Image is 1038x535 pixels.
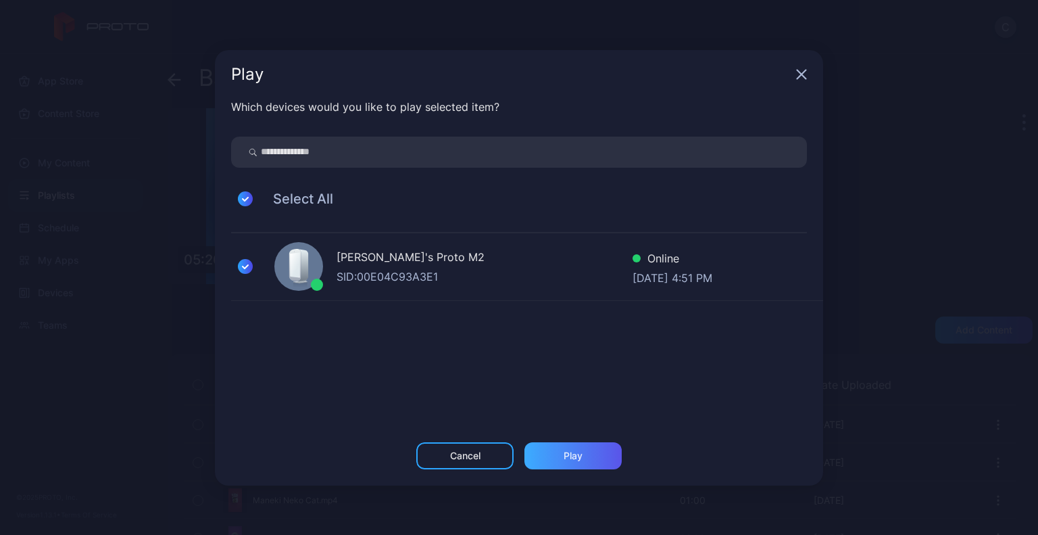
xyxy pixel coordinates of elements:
div: Which devices would you like to play selected item? [231,99,807,115]
span: Select All [259,191,333,207]
div: Online [633,250,712,270]
div: Cancel [450,450,480,461]
div: SID: 00E04C93A3E1 [337,269,633,285]
button: Cancel [416,442,514,469]
div: [DATE] 4:51 PM [633,270,712,283]
div: Play [564,450,583,461]
div: [PERSON_NAME]'s Proto M2 [337,249,633,269]
button: Play [524,442,622,469]
div: Play [231,66,791,83]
